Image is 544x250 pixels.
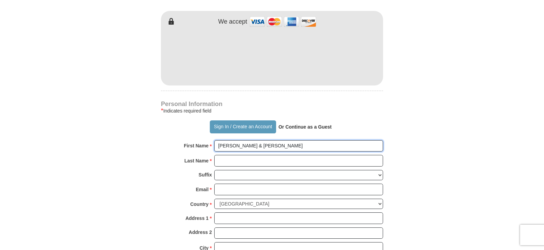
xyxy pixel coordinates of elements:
strong: Suffix [199,170,212,180]
button: Sign In / Create an Account [210,120,276,133]
img: credit cards accepted [249,14,317,29]
strong: Last Name [185,156,209,166]
h4: Personal Information [161,101,383,107]
strong: Address 2 [189,227,212,237]
h4: We accept [218,18,247,26]
strong: Email [196,185,208,194]
strong: Country [190,199,209,209]
strong: Or Continue as a Guest [278,124,332,130]
strong: First Name [184,141,208,150]
div: Indicates required field [161,107,383,115]
strong: Address 1 [186,213,209,223]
